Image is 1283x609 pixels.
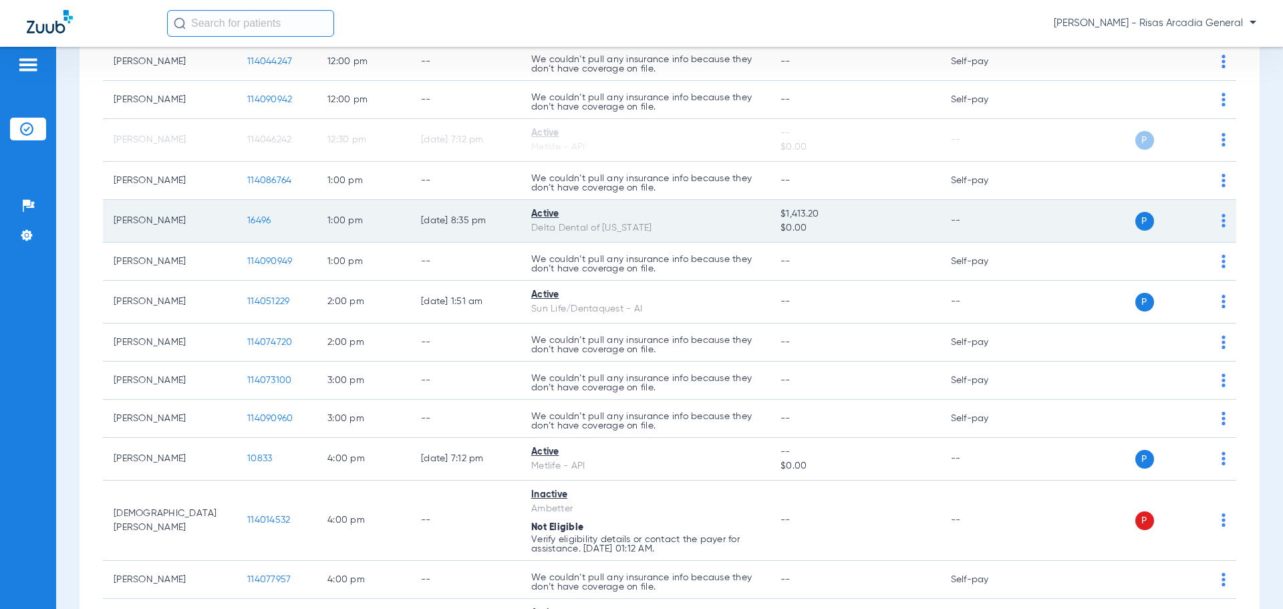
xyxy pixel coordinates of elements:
p: We couldn’t pull any insurance info because they don’t have coverage on file. [531,55,759,74]
td: Self-pay [940,324,1030,362]
td: [DATE] 8:35 PM [410,200,521,243]
td: [PERSON_NAME] [103,81,237,119]
td: 4:00 PM [317,561,410,599]
td: [DEMOGRAPHIC_DATA][PERSON_NAME] [103,481,237,561]
div: Sun Life/Dentaquest - AI [531,302,759,316]
td: 1:00 PM [317,243,410,281]
span: 114014532 [247,515,290,525]
td: -- [940,438,1030,481]
td: Self-pay [940,362,1030,400]
div: Chat Widget [1216,545,1283,609]
span: Not Eligible [531,523,583,532]
td: Self-pay [940,400,1030,438]
img: group-dot-blue.svg [1222,214,1226,227]
div: Delta Dental of [US_STATE] [531,221,759,235]
div: Active [531,288,759,302]
td: [PERSON_NAME] [103,400,237,438]
td: [PERSON_NAME] [103,438,237,481]
td: [PERSON_NAME] [103,362,237,400]
td: 1:00 PM [317,162,410,200]
span: -- [780,95,791,104]
td: -- [940,200,1030,243]
td: [PERSON_NAME] [103,324,237,362]
div: Active [531,445,759,459]
span: 16496 [247,216,271,225]
td: 12:00 PM [317,81,410,119]
span: -- [780,297,791,306]
span: -- [780,57,791,66]
span: P [1135,511,1154,530]
span: P [1135,293,1154,312]
span: $0.00 [780,459,929,473]
span: 114077957 [247,575,291,584]
td: 3:00 PM [317,400,410,438]
img: group-dot-blue.svg [1222,374,1226,387]
div: Active [531,207,759,221]
td: Self-pay [940,243,1030,281]
span: -- [780,126,929,140]
td: -- [940,481,1030,561]
img: group-dot-blue.svg [1222,513,1226,527]
img: group-dot-blue.svg [1222,133,1226,146]
p: We couldn’t pull any insurance info because they don’t have coverage on file. [531,336,759,354]
span: 114073100 [247,376,291,385]
span: -- [780,445,929,459]
td: 2:00 PM [317,324,410,362]
span: -- [780,376,791,385]
td: [PERSON_NAME] [103,281,237,324]
div: Metlife - API [531,140,759,154]
img: hamburger-icon [17,57,39,73]
img: group-dot-blue.svg [1222,336,1226,349]
td: -- [940,281,1030,324]
td: Self-pay [940,81,1030,119]
span: P [1135,212,1154,231]
img: group-dot-blue.svg [1222,412,1226,425]
td: -- [410,162,521,200]
span: -- [780,414,791,423]
span: -- [780,575,791,584]
img: group-dot-blue.svg [1222,55,1226,68]
div: Ambetter [531,502,759,516]
td: -- [940,119,1030,162]
div: Active [531,126,759,140]
span: 114086764 [247,176,291,185]
td: [PERSON_NAME] [103,243,237,281]
div: Metlife - API [531,459,759,473]
span: 114090949 [247,257,292,266]
span: 114051229 [247,297,289,306]
span: 114074720 [247,338,292,347]
span: 114090942 [247,95,292,104]
span: 114044247 [247,57,292,66]
span: $0.00 [780,221,929,235]
img: group-dot-blue.svg [1222,452,1226,465]
input: Search for patients [167,10,334,37]
img: group-dot-blue.svg [1222,174,1226,187]
td: -- [410,561,521,599]
td: [DATE] 7:12 PM [410,119,521,162]
td: -- [410,43,521,81]
p: We couldn’t pull any insurance info because they don’t have coverage on file. [531,93,759,112]
span: $1,413.20 [780,207,929,221]
p: We couldn’t pull any insurance info because they don’t have coverage on file. [531,573,759,592]
p: We couldn’t pull any insurance info because they don’t have coverage on file. [531,174,759,193]
td: 3:00 PM [317,362,410,400]
td: [DATE] 1:51 AM [410,281,521,324]
span: P [1135,450,1154,469]
p: Verify eligibility details or contact the payer for assistance. [DATE] 01:12 AM. [531,535,759,554]
td: 1:00 PM [317,200,410,243]
td: [PERSON_NAME] [103,200,237,243]
span: P [1135,131,1154,150]
span: -- [780,257,791,266]
span: 10833 [247,454,272,463]
td: -- [410,481,521,561]
td: [PERSON_NAME] [103,119,237,162]
td: -- [410,243,521,281]
img: group-dot-blue.svg [1222,255,1226,268]
td: 12:00 PM [317,43,410,81]
span: $0.00 [780,140,929,154]
span: 114090960 [247,414,293,423]
td: 2:00 PM [317,281,410,324]
img: group-dot-blue.svg [1222,93,1226,106]
span: -- [780,338,791,347]
td: Self-pay [940,162,1030,200]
